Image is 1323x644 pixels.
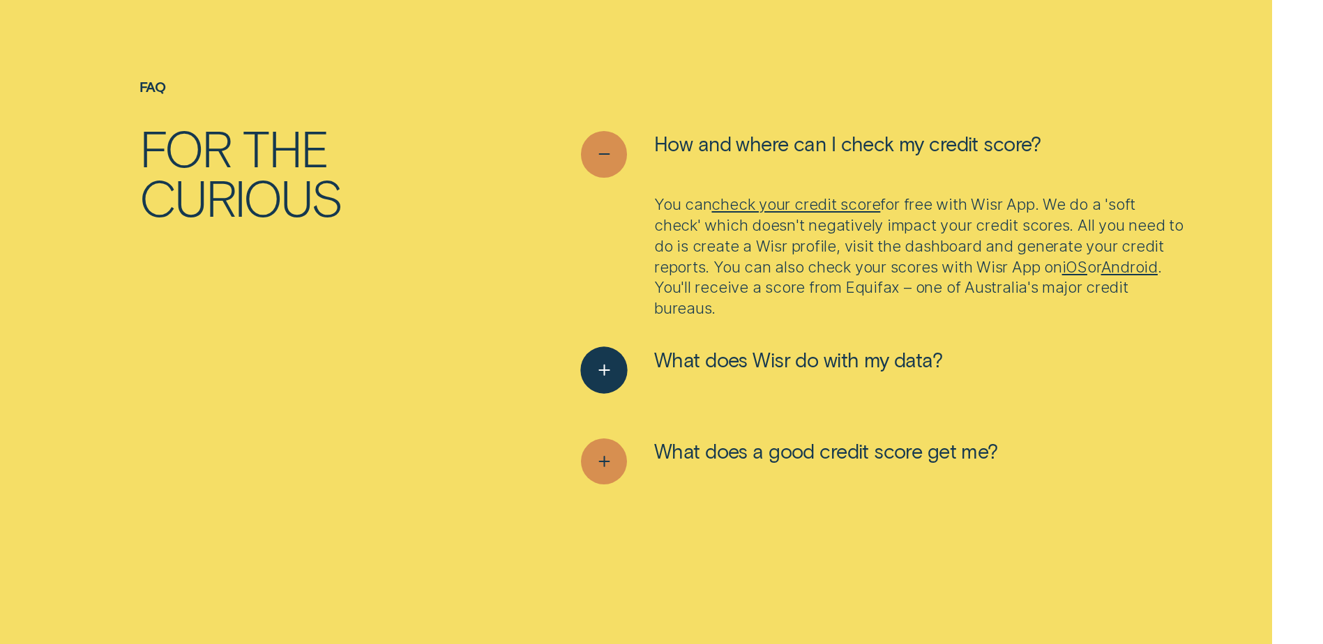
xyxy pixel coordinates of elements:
button: See more [581,347,942,393]
span: What does a good credit score get me? [654,438,998,463]
span: How and where can I check my credit score? [654,131,1041,156]
h2: For the curious [139,123,477,222]
a: iOS [1062,258,1087,276]
h4: FAQ [139,79,477,95]
button: See more [581,438,998,484]
a: check your credit score [711,195,880,213]
a: Android [1101,258,1158,276]
span: What does Wisr do with my data? [654,347,942,372]
p: You can for free with Wisr App. We do a 'soft check' which doesn't negatively impact your credit ... [654,194,1184,319]
button: See less [581,131,1041,177]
